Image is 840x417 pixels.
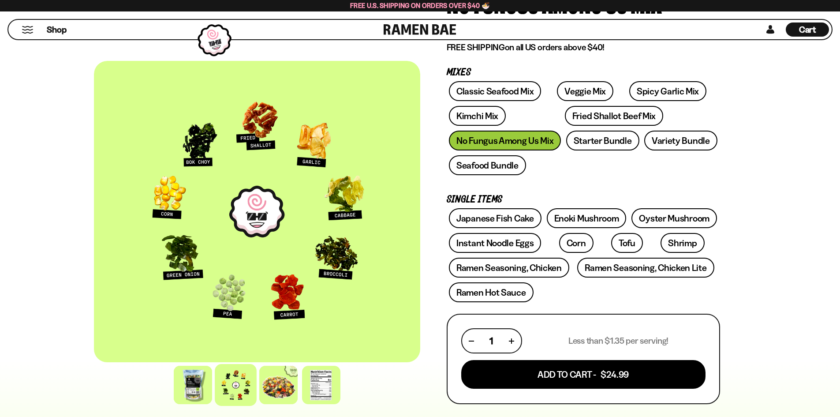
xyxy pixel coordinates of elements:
a: Starter Bundle [566,131,639,150]
a: Classic Seafood Mix [449,81,541,101]
button: Add To Cart - $24.99 [461,360,706,389]
a: Tofu [611,233,643,253]
a: Shrimp [661,233,704,253]
a: Shop [47,23,67,37]
button: Mobile Menu Trigger [22,26,34,34]
a: Enoki Mushroom [547,208,627,228]
p: Mixes [447,68,720,77]
span: Cart [799,24,816,35]
p: Single Items [447,195,720,204]
span: Shop [47,24,67,36]
div: Cart [786,20,829,39]
a: Fried Shallot Beef Mix [565,106,663,126]
a: Spicy Garlic Mix [629,81,706,101]
a: Ramen Seasoning, Chicken [449,258,569,278]
a: Ramen Hot Sauce [449,282,534,302]
a: Seafood Bundle [449,155,526,175]
a: Corn [559,233,594,253]
a: Oyster Mushroom [631,208,717,228]
a: Instant Noodle Eggs [449,233,541,253]
p: Less than $1.35 per serving! [568,335,668,346]
a: Japanese Fish Cake [449,208,541,228]
span: Free U.S. Shipping on Orders over $40 🍜 [350,1,490,10]
a: Kimchi Mix [449,106,506,126]
span: 1 [489,335,493,346]
a: Ramen Seasoning, Chicken Lite [577,258,714,278]
a: Variety Bundle [644,131,717,150]
a: Veggie Mix [557,81,613,101]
